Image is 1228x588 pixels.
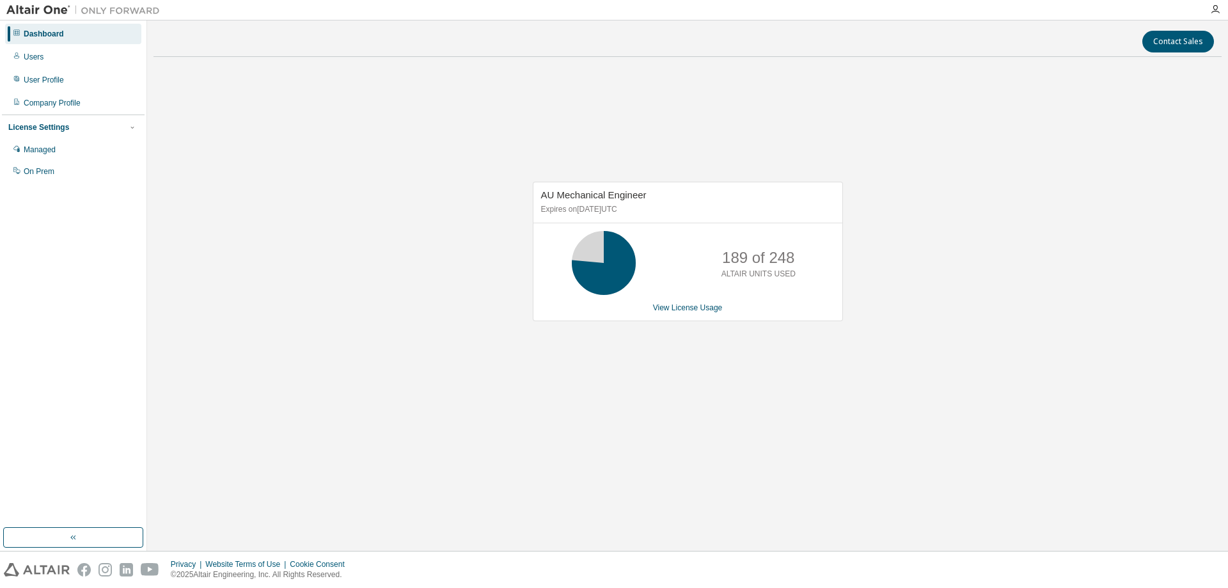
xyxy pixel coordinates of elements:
div: License Settings [8,122,69,132]
p: Expires on [DATE] UTC [541,204,831,215]
div: User Profile [24,75,64,85]
button: Contact Sales [1142,31,1214,52]
div: Managed [24,145,56,155]
img: linkedin.svg [120,563,133,576]
p: ALTAIR UNITS USED [721,269,796,280]
div: Company Profile [24,98,81,108]
img: Altair One [6,4,166,17]
img: altair_logo.svg [4,563,70,576]
a: View License Usage [653,303,723,312]
div: Privacy [171,559,205,569]
div: On Prem [24,166,54,177]
div: Dashboard [24,29,64,39]
div: Website Terms of Use [205,559,290,569]
img: instagram.svg [98,563,112,576]
img: youtube.svg [141,563,159,576]
span: AU Mechanical Engineer [541,189,647,200]
div: Cookie Consent [290,559,352,569]
img: facebook.svg [77,563,91,576]
div: Users [24,52,43,62]
p: 189 of 248 [722,247,794,269]
p: © 2025 Altair Engineering, Inc. All Rights Reserved. [171,569,352,580]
